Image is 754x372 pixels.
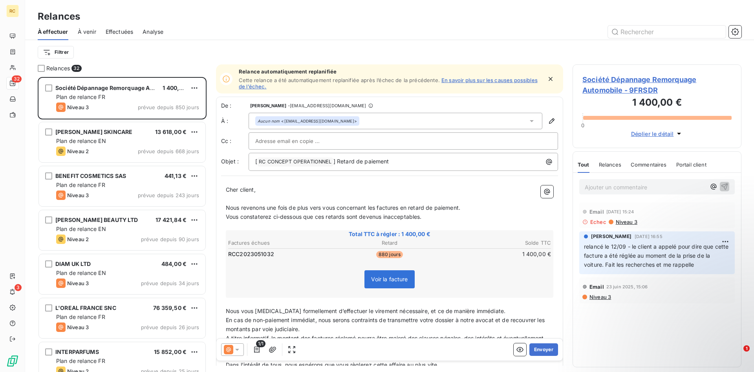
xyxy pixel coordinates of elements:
span: Analyse [143,28,163,36]
span: prévue depuis 34 jours [141,280,199,286]
span: Plan de relance EN [56,137,106,144]
span: Niveau 3 [589,294,611,300]
span: Plan de relance EN [56,225,106,232]
span: À venir [78,28,96,36]
span: Nous vous [MEDICAL_DATA] formellement d’effectuer le virement nécessaire, et ce de manière immédi... [226,308,505,314]
span: 32 [71,65,81,72]
span: 17 421,84 € [156,216,187,223]
th: Factures échues [228,239,335,247]
span: En cas de non-paiement immédiat, nous serons contraints de transmettre votre dossier à notre avoc... [226,317,546,332]
span: prévue depuis 668 jours [138,148,199,154]
a: En savoir plus sur les causes possibles de l’échec. [239,77,538,90]
span: A titre informatif, le montant des factures réclamé pourra être majoré des clauses pénales, des i... [226,335,545,350]
span: 23 juin 2025, 15:06 [606,284,648,289]
span: Voir la facture [371,276,408,282]
span: Niveau 3 [67,192,89,198]
button: Déplier le détail [629,129,686,138]
span: Effectuées [106,28,134,36]
h3: Relances [38,9,80,24]
span: [ [255,158,257,165]
span: Relances [599,161,621,168]
span: prévue depuis 26 jours [141,324,199,330]
span: Objet : [221,158,239,165]
span: Plan de relance FR [56,181,105,188]
input: Adresse email en copie ... [255,135,340,147]
span: Nous revenons une fois de plus vers vous concernant les factures en retard de paiement. [226,204,460,211]
label: Cc : [221,137,249,145]
em: Aucun nom [258,118,280,124]
span: DIAM UK LTD [55,260,91,267]
span: relancé le 12/09 - le client a appelé pour dire que cette facture a été réglée au moment de la pr... [584,243,730,268]
span: Plan de relance EN [56,269,106,276]
span: ] Retard de paiement [333,158,389,165]
span: [PERSON_NAME] [250,103,286,108]
img: Logo LeanPay [6,355,19,367]
span: Cher client, [226,186,256,193]
span: - [EMAIL_ADDRESS][DOMAIN_NAME] [288,103,366,108]
span: INTERPARFUMS [55,348,99,355]
span: Relances [46,64,70,72]
span: Plan de relance FR [56,357,105,364]
iframe: Intercom live chat [727,345,746,364]
span: Relance automatiquement replanifiée [239,68,542,75]
span: prévue depuis 243 jours [138,192,199,198]
span: De : [221,102,249,110]
span: prévue depuis 850 jours [138,104,199,110]
div: <[EMAIL_ADDRESS][DOMAIN_NAME]> [258,118,357,124]
span: Niveau 3 [67,104,89,110]
span: 3 [15,284,22,291]
span: Niveau 3 [67,324,89,330]
span: Cette relance a été automatiquement replanifiée après l’échec de la précédente. [239,77,440,83]
span: 484,00 € [161,260,187,267]
th: Solde TTC [444,239,551,247]
span: 0 [581,122,584,128]
span: RC CONCEPT OPERATIONNEL [258,158,333,167]
span: Total TTC à régler : 1 400,00 € [227,230,552,238]
span: Déplier le détail [631,130,674,138]
div: RC [6,5,19,17]
span: À effectuer [38,28,68,36]
span: Niveau 2 [67,148,89,154]
span: Niveau 3 [67,280,89,286]
span: 13 618,00 € [155,128,187,135]
td: 1 400,00 € [444,250,551,258]
button: Envoyer [529,343,558,356]
input: Rechercher [608,26,726,38]
span: Dans l’intérêt de tous, nous espérons que vous règlerez cette affaire au plus vite. [226,361,439,368]
span: Email [589,209,604,215]
span: Tout [578,161,589,168]
span: [PERSON_NAME] SKINCARE [55,128,132,135]
span: 1/1 [256,340,265,347]
span: Echec [590,219,606,225]
span: Plan de relance FR [56,313,105,320]
th: Retard [336,239,443,247]
span: Société Dépannage Remorquage Automobile [55,84,178,91]
span: L'OREAL FRANCE SNC [55,304,116,311]
span: 15 852,00 € [154,348,187,355]
span: 441,13 € [165,172,187,179]
span: BENEFIT COSMETICS SAS [55,172,126,179]
span: Vous constaterez ci-dessous que ces retards sont devenus inacceptables. [226,213,422,220]
span: 1 400,00 € [163,84,192,91]
h3: 1 400,00 € [582,95,732,111]
span: [DATE] 15:24 [606,209,634,214]
span: 32 [12,75,22,82]
span: Email [589,284,604,290]
span: Plan de relance FR [56,93,105,100]
span: [PERSON_NAME] [591,233,631,240]
span: [PERSON_NAME] BEAUTY LTD [55,216,138,223]
span: Niveau 2 [67,236,89,242]
span: Commentaires [631,161,667,168]
span: 1 [743,345,750,352]
span: Société Dépannage Remorquage Automobile - 9FRSDR [582,74,732,95]
span: 76 359,50 € [153,304,187,311]
span: Portail client [676,161,706,168]
div: grid [38,77,207,372]
span: Niveau 3 [615,219,637,225]
span: [DATE] 16:55 [635,234,662,239]
button: Filtrer [38,46,74,59]
label: À : [221,117,249,125]
span: prévue depuis 90 jours [141,236,199,242]
span: RCC2023051032 [228,250,274,258]
span: 880 jours [376,251,403,258]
